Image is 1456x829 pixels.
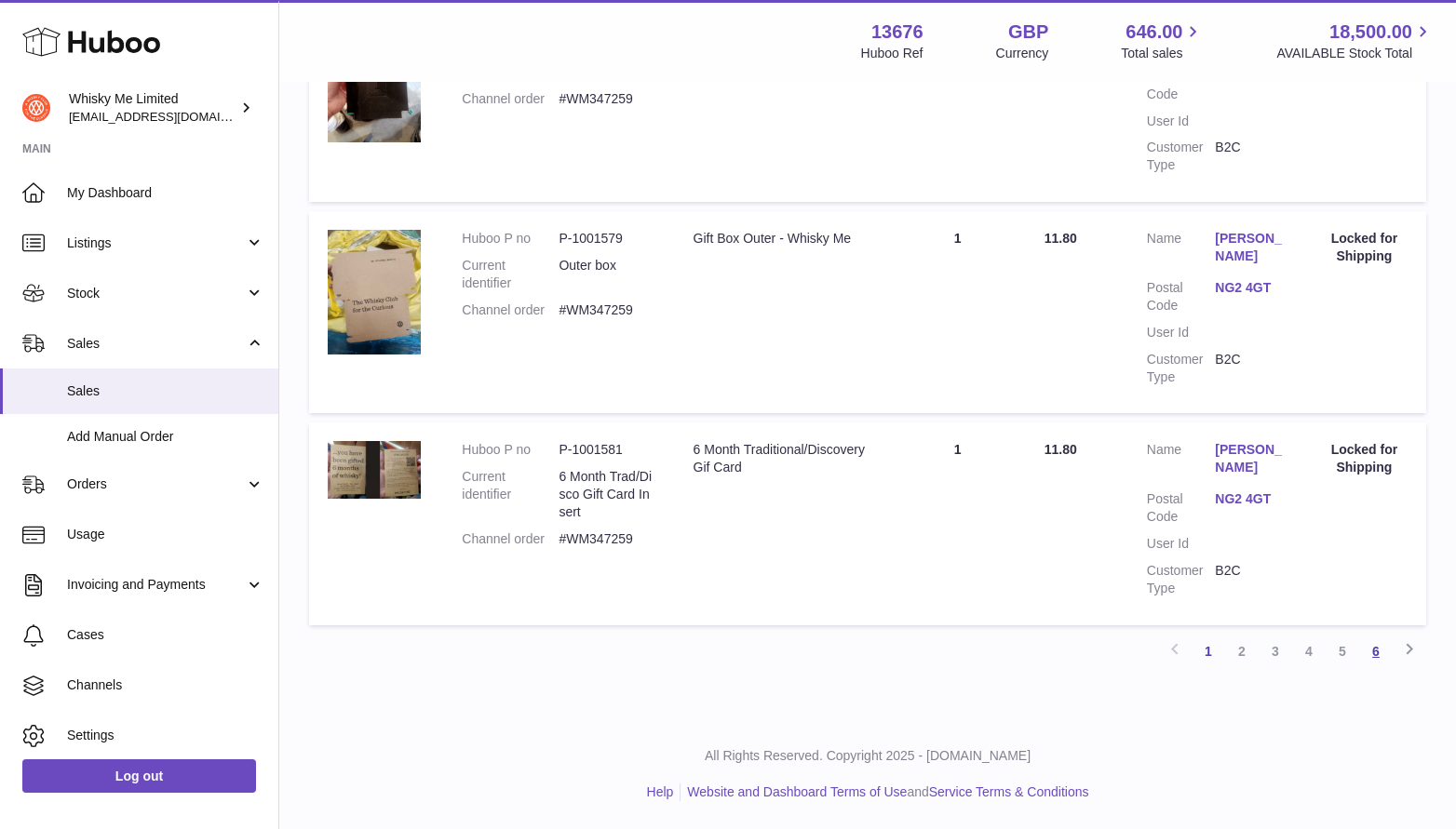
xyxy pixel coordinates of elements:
span: Cases [67,626,264,644]
dd: #WM347259 [559,90,655,108]
dt: User Id [1147,324,1216,341]
dd: P-1001581 [559,441,655,459]
dt: Name [1147,441,1216,481]
span: Add Manual Order [67,428,264,446]
dd: P-1001579 [559,230,655,247]
a: NG2 4GT [1215,279,1284,297]
img: orders@whiskyshop.com [22,94,50,122]
dt: Current identifier [462,257,559,292]
div: Whisky Me Limited [69,90,236,126]
dt: User Id [1147,535,1216,553]
span: 11.80 [1045,231,1077,246]
div: Currency [996,45,1049,62]
dd: B2C [1215,139,1284,174]
span: Orders [67,475,245,493]
dd: #WM347259 [559,301,655,319]
dd: 6 Month Trad/Disco Gift Card Insert [559,468,655,521]
span: Invoicing and Payments [67,576,245,594]
dd: B2C [1215,562,1284,597]
td: 1 [890,211,1026,413]
dd: B2C [1215,351,1284,386]
span: Sales [67,335,245,353]
a: Log out [22,759,256,793]
a: [PERSON_NAME] [1215,230,1284,265]
span: Total sales [1121,45,1204,62]
dd: Outer box [559,257,655,292]
td: 1 [890,422,1026,624]
img: 136761725445490.jpg [328,230,421,354]
strong: 13676 [871,20,923,45]
li: and [681,783,1088,801]
img: 136761725872974.png [328,441,421,499]
a: 3 [1259,635,1292,668]
a: NG2 4GT [1215,490,1284,508]
span: Sales [67,382,264,400]
div: 6 Month Traditional/Discovery Gif Card [694,441,871,476]
a: 18,500.00 AVAILABLE Stock Total [1276,20,1434,62]
a: 2 [1225,635,1259,668]
span: 646.00 [1126,20,1182,45]
span: Settings [67,727,264,744]
div: Gift Box Outer - Whisky Me [694,230,871,247]
span: Stock [67,285,245,302]
dt: Current identifier [462,468,559,521]
a: Website and Dashboard Terms of Use [687,784,907,799]
span: [EMAIL_ADDRESS][DOMAIN_NAME] [69,109,274,124]
dt: Postal Code [1147,68,1216,103]
dt: Customer Type [1147,139,1216,174]
dt: Huboo P no [462,230,559,247]
span: My Dashboard [67,184,264,202]
a: [PERSON_NAME] [1215,441,1284,476]
dt: User Id [1147,113,1216,130]
dt: Channel order [462,301,559,319]
span: 18,500.00 [1329,20,1412,45]
div: Huboo Ref [861,45,923,62]
dt: Channel order [462,90,559,108]
a: 5 [1326,635,1359,668]
span: 11.80 [1045,442,1077,457]
dt: Customer Type [1147,351,1216,386]
a: 1 [1192,635,1225,668]
span: Usage [67,526,264,543]
span: Channels [67,676,264,694]
a: 4 [1292,635,1326,668]
dt: Huboo P no [462,441,559,459]
a: 646.00 Total sales [1121,20,1204,62]
strong: GBP [1008,20,1048,45]
a: Help [647,784,674,799]
dt: Customer Type [1147,562,1216,597]
dt: Channel order [462,530,559,548]
a: Service Terms & Conditions [929,784,1089,799]
div: Locked for Shipping [1321,230,1408,265]
dd: #WM347259 [559,530,655,548]
span: AVAILABLE Stock Total [1276,45,1434,62]
p: All Rights Reserved. Copyright 2025 - [DOMAIN_NAME] [294,747,1441,765]
a: 6 [1359,635,1393,668]
dt: Postal Code [1147,490,1216,526]
dt: Postal Code [1147,279,1216,314]
div: Locked for Shipping [1321,441,1408,476]
dt: Name [1147,230,1216,270]
span: Listings [67,234,245,252]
